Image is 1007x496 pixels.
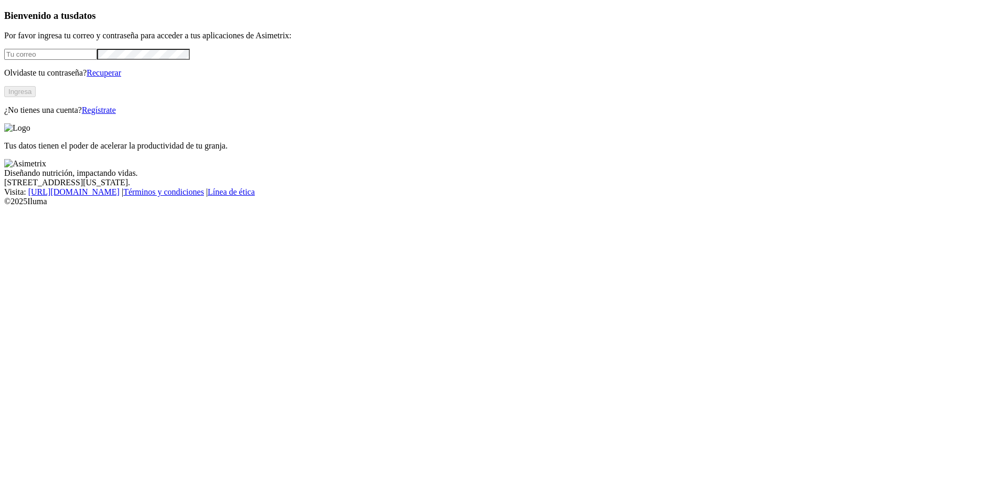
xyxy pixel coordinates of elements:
[82,105,116,114] a: Regístrate
[4,10,1003,22] h3: Bienvenido a tus
[73,10,96,21] span: datos
[4,123,30,133] img: Logo
[28,187,120,196] a: [URL][DOMAIN_NAME]
[208,187,255,196] a: Línea de ética
[4,49,97,60] input: Tu correo
[4,197,1003,206] div: © 2025 Iluma
[4,187,1003,197] div: Visita : | |
[4,178,1003,187] div: [STREET_ADDRESS][US_STATE].
[4,141,1003,151] p: Tus datos tienen el poder de acelerar la productividad de tu granja.
[123,187,204,196] a: Términos y condiciones
[4,31,1003,40] p: Por favor ingresa tu correo y contraseña para acceder a tus aplicaciones de Asimetrix:
[4,86,36,97] button: Ingresa
[4,68,1003,78] p: Olvidaste tu contraseña?
[4,105,1003,115] p: ¿No tienes una cuenta?
[4,159,46,168] img: Asimetrix
[4,168,1003,178] div: Diseñando nutrición, impactando vidas.
[87,68,121,77] a: Recuperar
